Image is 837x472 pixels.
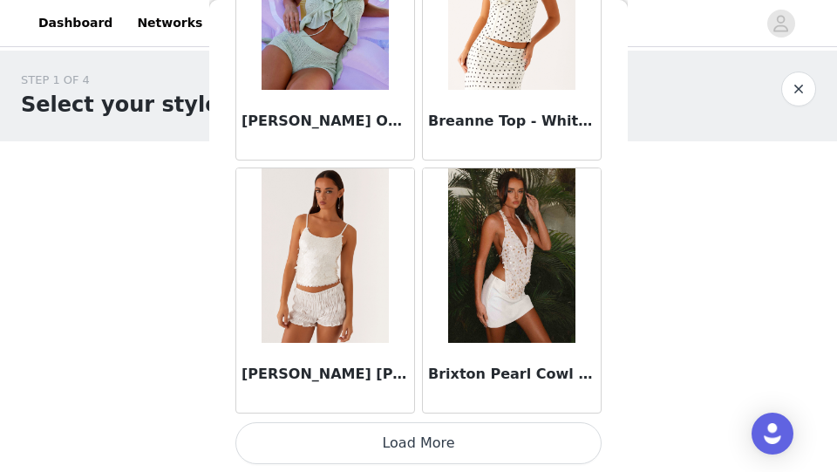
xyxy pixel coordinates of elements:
h1: Select your styles! [21,89,242,120]
img: Britta Sequin Cami Top - White [262,168,388,343]
h3: Brixton Pearl Cowl Neck Halter Top - Pearl [428,364,595,385]
h3: Breanne Top - White Polka Dot [428,111,595,132]
div: STEP 1 OF 4 [21,72,242,89]
button: Load More [235,422,602,464]
a: Networks [126,3,213,43]
div: Open Intercom Messenger [752,413,793,455]
h3: [PERSON_NAME] [PERSON_NAME] Top - White [242,364,409,385]
a: Dashboard [28,3,123,43]
h3: [PERSON_NAME] Off Shoulder Knit Top - Mint [242,111,409,132]
div: avatar [772,10,789,38]
img: Brixton Pearl Cowl Neck Halter Top - Pearl [448,168,575,343]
